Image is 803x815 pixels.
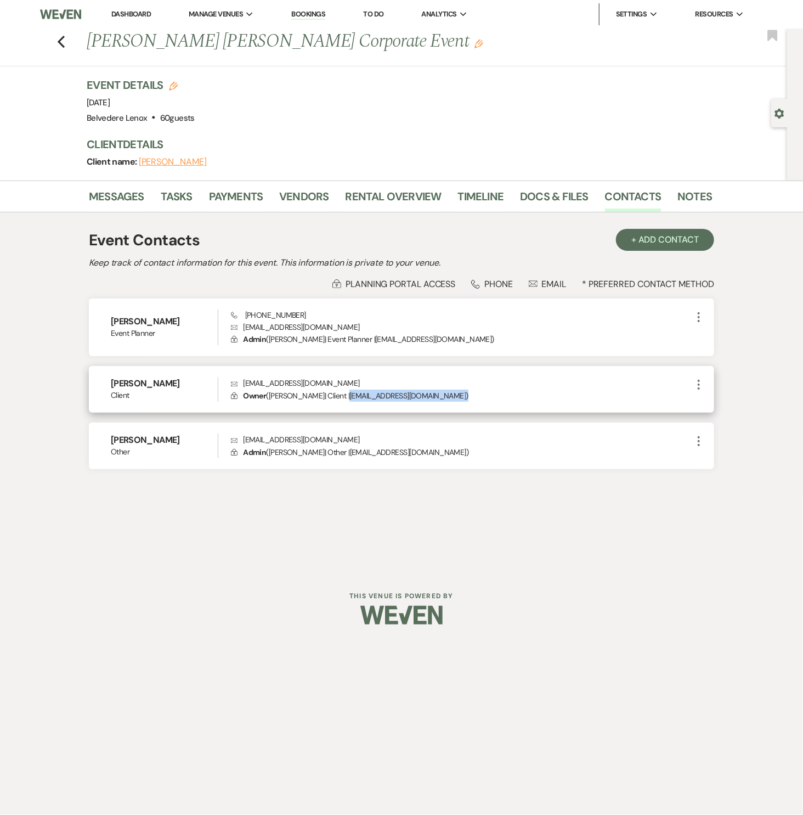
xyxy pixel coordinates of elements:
[111,390,218,401] span: Client
[231,390,692,402] p: ( [PERSON_NAME] | Client | [EMAIL_ADDRESS][DOMAIN_NAME] )
[40,3,81,26] img: Weven Logo
[363,9,383,19] a: To Do
[520,188,588,212] a: Docs & Files
[471,278,513,290] div: Phone
[111,446,218,458] span: Other
[189,9,243,20] span: Manage Venues
[87,137,701,152] h3: Client Details
[231,377,692,389] p: [EMAIL_ADDRESS][DOMAIN_NAME]
[231,434,692,446] p: [EMAIL_ADDRESS][DOMAIN_NAME]
[291,9,325,20] a: Bookings
[161,188,193,212] a: Tasks
[605,188,661,212] a: Contacts
[677,188,712,212] a: Notes
[422,9,457,20] span: Analytics
[87,29,578,55] h1: [PERSON_NAME] [PERSON_NAME] Corporate Event
[87,77,195,93] h3: Event Details
[774,108,784,118] button: Open lead details
[360,596,443,634] img: Weven Logo
[111,434,218,446] h6: [PERSON_NAME]
[89,188,144,212] a: Messages
[332,278,455,290] div: Planning Portal Access
[89,229,200,252] h1: Event Contacts
[529,278,567,290] div: Email
[89,278,714,290] div: * Preferred Contact Method
[231,333,692,345] p: ( [PERSON_NAME] | Event Planner | [EMAIL_ADDRESS][DOMAIN_NAME] )
[111,328,218,339] span: Event Planner
[474,38,483,48] button: Edit
[89,256,714,269] h2: Keep track of contact information for this event. This information is private to your venue.
[231,310,306,320] span: [PHONE_NUMBER]
[87,97,110,108] span: [DATE]
[139,158,207,166] button: [PERSON_NAME]
[243,447,266,457] span: Admin
[279,188,329,212] a: Vendors
[458,188,504,212] a: Timeline
[87,156,139,167] span: Client name:
[243,334,266,344] span: Admin
[695,9,733,20] span: Resources
[243,391,266,401] span: Owner
[616,229,714,251] button: + Add Contact
[87,113,147,123] span: Belvedere Lenox
[160,113,195,123] span: 60 guests
[346,188,442,212] a: Rental Overview
[111,316,218,328] h6: [PERSON_NAME]
[231,321,692,333] p: [EMAIL_ADDRESS][DOMAIN_NAME]
[111,378,218,390] h6: [PERSON_NAME]
[209,188,263,212] a: Payments
[111,9,151,19] a: Dashboard
[231,446,692,458] p: ( [PERSON_NAME] | Other | [EMAIL_ADDRESS][DOMAIN_NAME] )
[616,9,647,20] span: Settings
